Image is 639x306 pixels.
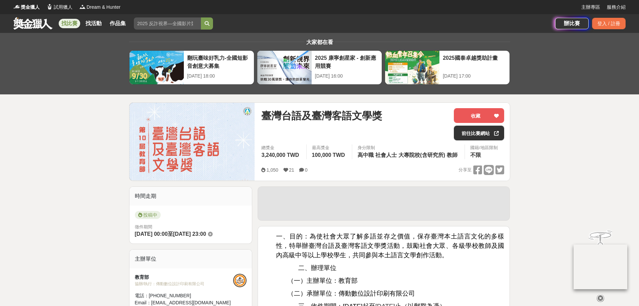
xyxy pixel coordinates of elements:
[443,73,506,80] div: [DATE] 17:00
[315,73,378,80] div: [DATE] 16:00
[134,17,201,30] input: 2025 反詐視界—全國影片競賽
[385,50,510,85] a: 2025國泰卓越獎助計畫[DATE] 17:00
[46,4,72,11] a: Logo試用獵人
[261,108,382,123] span: 臺灣台語及臺灣客語文學獎
[83,19,104,28] a: 找活動
[135,281,233,287] div: 協辦/執行： 傳動數位設計印刷有限公司
[107,19,128,28] a: 作品集
[21,4,40,11] span: 獎金獵人
[447,152,458,158] span: 教師
[187,73,251,80] div: [DATE] 18:00
[287,290,415,297] span: （二）承辦單位：傳動數位設計印刷有限公司
[129,250,252,268] div: 主辦單位
[79,3,86,10] img: Logo
[276,233,504,259] span: 一、目的：為使社會大眾了解多語並存之價值，保存臺灣本土語言文化的多樣性，特舉辦臺灣台語及臺灣客語文學獎活動，鼓勵社會大眾、各級學校教師及國內高級中等以上學校學生，共同參與本土語言文學創作活動。
[266,167,278,173] span: 1,050
[305,39,335,45] span: 大家都在看
[398,152,445,158] span: 大專院校(含研究所)
[312,152,345,158] span: 100,000 TWD
[135,231,168,237] span: [DATE] 00:00
[135,274,233,281] div: 教育部
[459,165,472,175] span: 分享至
[358,152,374,158] span: 高中職
[443,54,506,69] div: 2025國泰卓越獎助計畫
[607,4,626,11] a: 服務介紹
[315,54,378,69] div: 2025 康寧創星家 - 創新應用競賽
[555,18,589,29] a: 辦比賽
[298,264,336,271] span: 二、辦理單位
[129,50,254,85] a: 翻玩臺味好乳力-全國短影音創意大募集[DATE] 18:00
[454,126,504,140] a: 前往比賽網站
[257,50,382,85] a: 2025 康寧創星家 - 創新應用競賽[DATE] 16:00
[187,54,251,69] div: 翻玩臺味好乳力-全國短影音創意大募集
[305,167,308,173] span: 0
[375,152,397,158] span: 社會人士
[289,167,295,173] span: 21
[581,4,600,11] a: 主辦專區
[470,152,481,158] span: 不限
[135,211,161,219] span: 投稿中
[46,3,53,10] img: Logo
[454,108,504,123] button: 收藏
[59,19,80,28] a: 找比賽
[173,231,206,237] span: [DATE] 23:00
[592,18,626,29] div: 登入 / 註冊
[79,4,120,11] a: LogoDream & Hunter
[129,103,255,180] img: Cover Image
[312,144,347,151] span: 最高獎金
[87,4,120,11] span: Dream & Hunter
[13,4,40,11] a: Logo獎金獵人
[470,144,498,151] div: 國籍/地區限制
[358,144,459,151] div: 身分限制
[13,3,20,10] img: Logo
[287,277,358,284] span: （一）主辦單位：教育部
[168,231,173,237] span: 至
[135,292,233,299] div: 電話： [PHONE_NUMBER]
[261,152,299,158] span: 3,240,000 TWD
[129,187,252,206] div: 時間走期
[261,144,301,151] span: 總獎金
[135,224,152,229] span: 徵件期間
[54,4,72,11] span: 試用獵人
